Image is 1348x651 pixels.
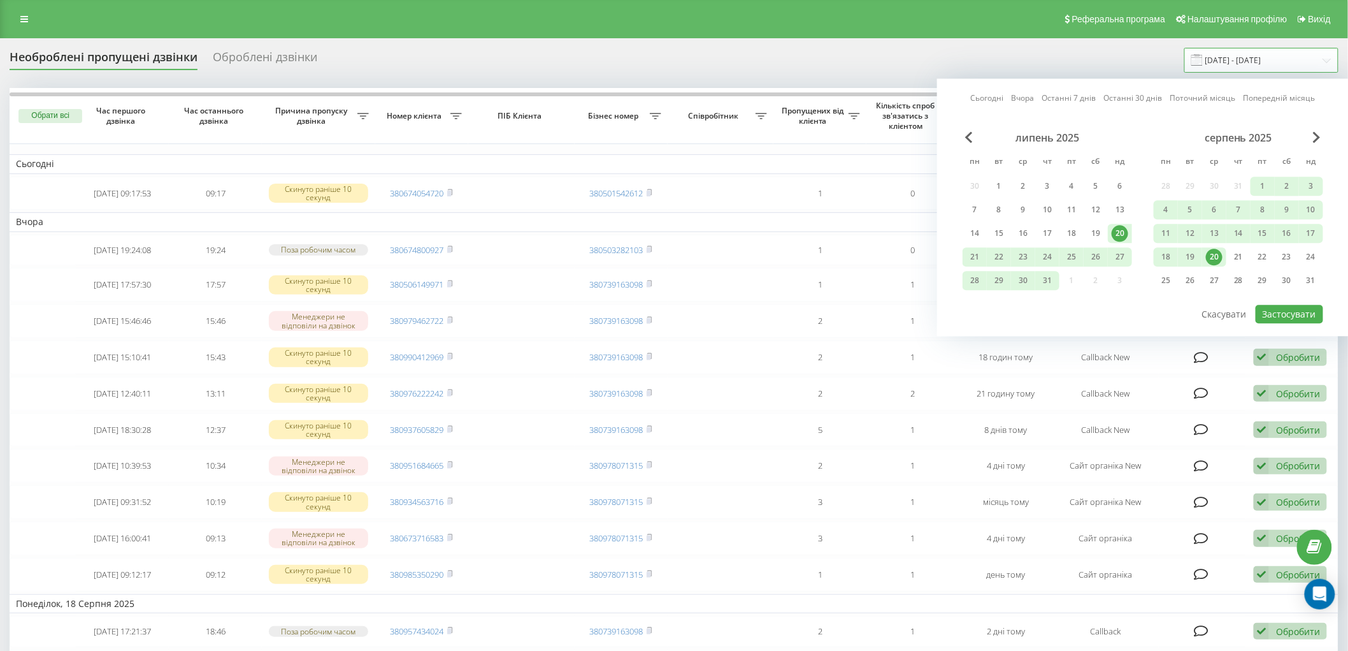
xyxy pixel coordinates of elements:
div: 25 [1063,249,1080,265]
div: нд 31 серп 2025 р. [1299,271,1323,290]
div: Open Intercom Messenger [1305,579,1335,610]
div: Обробити [1276,532,1320,545]
div: Поза робочим часом [269,244,369,255]
a: 380739163098 [590,424,643,435]
div: чт 28 серп 2025 р. [1226,271,1251,290]
td: [DATE] 15:46:46 [76,304,169,338]
a: 380976222242 [391,388,444,399]
div: 13 [1206,225,1223,242]
div: ср 2 лип 2025 р. [1011,177,1035,196]
div: пн 21 лип 2025 р. [963,247,987,267]
div: Менеджери не відповіли на дзвінок [269,311,369,330]
td: 1 [773,177,866,210]
td: Сайт органіка [1052,522,1159,555]
td: 2 [773,340,866,374]
td: [DATE] 18:30:28 [76,413,169,447]
a: 380739163098 [590,388,643,399]
div: пн 14 лип 2025 р. [963,224,987,243]
div: 7 [1230,201,1247,218]
td: 21 годину тому [959,377,1052,411]
td: 2 [866,377,959,411]
td: [DATE] 10:39:53 [76,449,169,483]
div: ср 6 серп 2025 р. [1202,200,1226,219]
div: вт 22 лип 2025 р. [987,247,1011,267]
td: 17:57 [169,268,262,302]
div: сб 5 лип 2025 р. [1084,177,1108,196]
button: Обрати всі [18,109,82,123]
td: Сайт органіка New [1052,485,1159,519]
td: 2 [773,616,866,647]
div: 19 [1087,225,1104,242]
div: нд 24 серп 2025 р. [1299,247,1323,267]
abbr: четвер [1229,153,1248,172]
div: 1 [991,178,1007,194]
div: чт 14 серп 2025 р. [1226,224,1251,243]
div: 18 [1158,249,1174,265]
td: 09:17 [169,177,262,210]
div: 31 [1039,272,1056,289]
div: 3 [1303,178,1319,194]
div: 6 [1206,201,1223,218]
div: 15 [1254,225,1271,242]
a: 380990412969 [391,351,444,363]
div: пт 18 лип 2025 р. [1059,224,1084,243]
td: Callback New [1052,413,1159,447]
td: 10:19 [169,485,262,519]
div: 16 [1279,225,1295,242]
div: 18 [1063,225,1080,242]
div: вт 1 лип 2025 р. [987,177,1011,196]
div: сб 23 серп 2025 р. [1275,247,1299,267]
a: 380739163098 [590,315,643,326]
div: нд 13 лип 2025 р. [1108,200,1132,219]
td: 0 [866,177,959,210]
div: 21 [1230,249,1247,265]
div: 8 [991,201,1007,218]
td: 1 [773,235,866,266]
a: 380739163098 [590,625,643,637]
a: 380674800927 [391,244,444,256]
div: нд 10 серп 2025 р. [1299,200,1323,219]
abbr: неділя [1110,153,1129,172]
div: 12 [1182,225,1198,242]
span: Співробітник [674,111,756,121]
div: ср 30 лип 2025 р. [1011,271,1035,290]
td: [DATE] 17:57:30 [76,268,169,302]
td: 4 дні тому [959,449,1052,483]
div: 14 [966,225,983,242]
td: 10:34 [169,449,262,483]
td: [DATE] 17:21:37 [76,616,169,647]
div: Обробити [1276,424,1320,436]
td: 1 [866,485,959,519]
div: пн 25 серп 2025 р. [1154,271,1178,290]
td: [DATE] 15:10:41 [76,340,169,374]
div: ср 20 серп 2025 р. [1202,247,1226,267]
div: 22 [991,249,1007,265]
div: 29 [1254,272,1271,289]
div: 20 [1206,249,1223,265]
td: Сайт органіка [1052,558,1159,592]
td: 1 [866,304,959,338]
abbr: субота [1086,153,1105,172]
div: чт 21 серп 2025 р. [1226,247,1251,267]
span: Реферальна програма [1072,14,1166,24]
a: Поточний місяць [1170,92,1236,105]
div: Менеджери не відповіли на дзвінок [269,529,369,548]
div: чт 17 лип 2025 р. [1035,224,1059,243]
abbr: субота [1277,153,1296,172]
div: пн 28 лип 2025 р. [963,271,987,290]
td: 2 [773,449,866,483]
div: 14 [1230,225,1247,242]
div: 27 [1112,249,1128,265]
div: 24 [1303,249,1319,265]
div: 22 [1254,249,1271,265]
div: сб 16 серп 2025 р. [1275,224,1299,243]
div: Скинуто раніше 10 секунд [269,347,369,367]
span: Налаштування профілю [1187,14,1287,24]
div: пн 7 лип 2025 р. [963,200,987,219]
div: 23 [1279,249,1295,265]
td: 1 [866,268,959,302]
td: [DATE] 09:17:53 [76,177,169,210]
div: вт 5 серп 2025 р. [1178,200,1202,219]
span: Next Month [1313,131,1321,143]
a: 380978071315 [590,496,643,508]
